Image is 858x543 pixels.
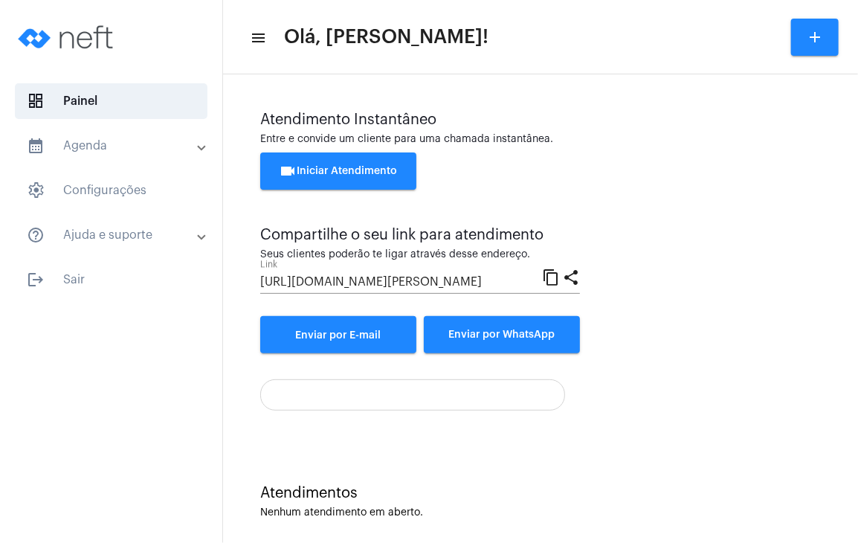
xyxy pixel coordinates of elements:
[27,92,45,110] span: sidenav icon
[260,507,821,518] div: Nenhum atendimento em aberto.
[424,316,580,353] button: Enviar por WhatsApp
[9,217,222,253] mat-expansion-panel-header: sidenav iconAjuda e suporte
[27,181,45,199] span: sidenav icon
[27,137,45,155] mat-icon: sidenav icon
[260,249,580,260] div: Seus clientes poderão te ligar através desse endereço.
[260,316,416,353] a: Enviar por E-mail
[260,227,580,243] div: Compartilhe o seu link para atendimento
[260,134,821,145] div: Entre e convide um cliente para uma chamada instantânea.
[250,29,265,47] mat-icon: sidenav icon
[15,173,207,208] span: Configurações
[15,83,207,119] span: Painel
[9,128,222,164] mat-expansion-panel-header: sidenav iconAgenda
[27,226,45,244] mat-icon: sidenav icon
[806,28,824,46] mat-icon: add
[260,152,416,190] button: Iniciar Atendimento
[27,226,199,244] mat-panel-title: Ajuda e suporte
[260,485,821,501] div: Atendimentos
[15,262,207,298] span: Sair
[542,268,560,286] mat-icon: content_copy
[296,330,381,341] span: Enviar por E-mail
[27,137,199,155] mat-panel-title: Agenda
[280,162,297,180] mat-icon: videocam
[562,268,580,286] mat-icon: share
[260,112,821,128] div: Atendimento Instantâneo
[284,25,488,49] span: Olá, [PERSON_NAME]!
[27,271,45,289] mat-icon: sidenav icon
[12,7,123,67] img: logo-neft-novo-2.png
[280,166,398,176] span: Iniciar Atendimento
[449,330,555,340] span: Enviar por WhatsApp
